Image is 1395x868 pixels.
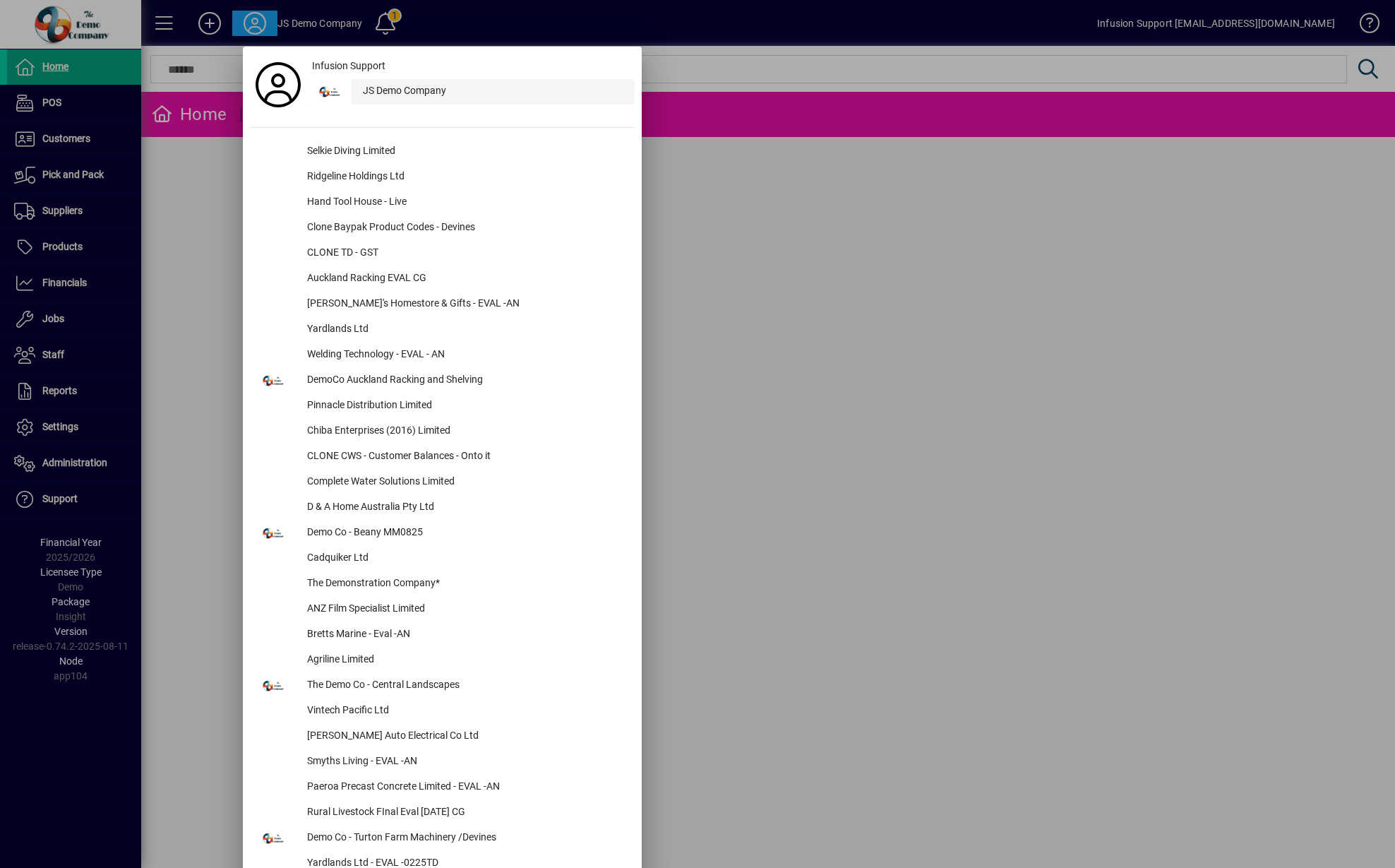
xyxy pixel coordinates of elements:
button: Demo Co - Turton Farm Machinery /Devines [250,826,635,851]
button: Vintech Pacific Ltd [250,698,635,724]
div: Ridgeline Holdings Ltd [296,165,635,190]
div: Demo Co - Beany MM0825 [296,521,635,546]
div: Demo Co - Turton Farm Machinery /Devines [296,826,635,851]
button: The Demonstration Company* [250,571,635,597]
button: CLONE TD - GST [250,241,635,266]
button: Agriline Limited [250,648,635,673]
button: Yardlands Ltd [250,317,635,343]
div: Chiba Enterprises (2016) Limited [296,419,635,444]
div: Rural Livestock FInal Eval [DATE] CG [296,800,635,826]
div: Paeroa Precast Concrete Limited - EVAL -AN [296,775,635,800]
div: Clone Baypak Product Codes - Devines [296,215,635,241]
button: [PERSON_NAME] Auto Electrical Co Ltd [250,724,635,749]
button: [PERSON_NAME]'s Homestore & Gifts - EVAL -AN [250,292,635,317]
div: Selkie Diving Limited [296,139,635,165]
button: Hand Tool House - Live [250,190,635,215]
div: Hand Tool House - Live [296,190,635,215]
a: Profile [250,72,306,97]
button: The Demo Co - Central Landscapes [250,673,635,698]
div: [PERSON_NAME] Auto Electrical Co Ltd [296,724,635,749]
button: Welding Technology - EVAL - AN [250,343,635,368]
button: D & A Home Australia Pty Ltd [250,495,635,521]
button: JS Demo Company [306,79,635,105]
div: Cadquiker Ltd [296,546,635,571]
span: Infusion Support [312,59,385,73]
div: [PERSON_NAME]'s Homestore & Gifts - EVAL -AN [296,292,635,317]
div: Vintech Pacific Ltd [296,698,635,724]
div: JS Demo Company [352,79,635,105]
div: Yardlands Ltd [296,317,635,343]
button: DemoCo Auckland Racking and Shelving [250,368,635,393]
div: ANZ Film Specialist Limited [296,597,635,622]
button: CLONE CWS - Customer Balances - Onto it [250,444,635,470]
button: Ridgeline Holdings Ltd [250,165,635,190]
button: Demo Co - Beany MM0825 [250,521,635,546]
div: Auckland Racking EVAL CG [296,266,635,292]
div: Bretts Marine - Eval -AN [296,622,635,648]
div: Smyths Living - EVAL -AN [296,749,635,775]
div: Welding Technology - EVAL - AN [296,343,635,368]
button: Auckland Racking EVAL CG [250,266,635,292]
div: The Demonstration Company* [296,571,635,597]
button: Smyths Living - EVAL -AN [250,749,635,775]
button: Paeroa Precast Concrete Limited - EVAL -AN [250,775,635,800]
button: Bretts Marine - Eval -AN [250,622,635,648]
div: CLONE CWS - Customer Balances - Onto it [296,444,635,470]
button: Complete Water Solutions Limited [250,470,635,495]
div: Complete Water Solutions Limited [296,470,635,495]
div: The Demo Co - Central Landscapes [296,673,635,698]
a: Infusion Support [306,54,635,79]
div: Agriline Limited [296,648,635,673]
div: DemoCo Auckland Racking and Shelving [296,368,635,393]
button: Pinnacle Distribution Limited [250,393,635,419]
button: ANZ Film Specialist Limited [250,597,635,622]
button: Rural Livestock FInal Eval [DATE] CG [250,800,635,826]
div: Pinnacle Distribution Limited [296,393,635,419]
div: CLONE TD - GST [296,241,635,266]
button: Chiba Enterprises (2016) Limited [250,419,635,444]
div: D & A Home Australia Pty Ltd [296,495,635,521]
button: Cadquiker Ltd [250,546,635,571]
button: Selkie Diving Limited [250,139,635,165]
button: Clone Baypak Product Codes - Devines [250,215,635,241]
